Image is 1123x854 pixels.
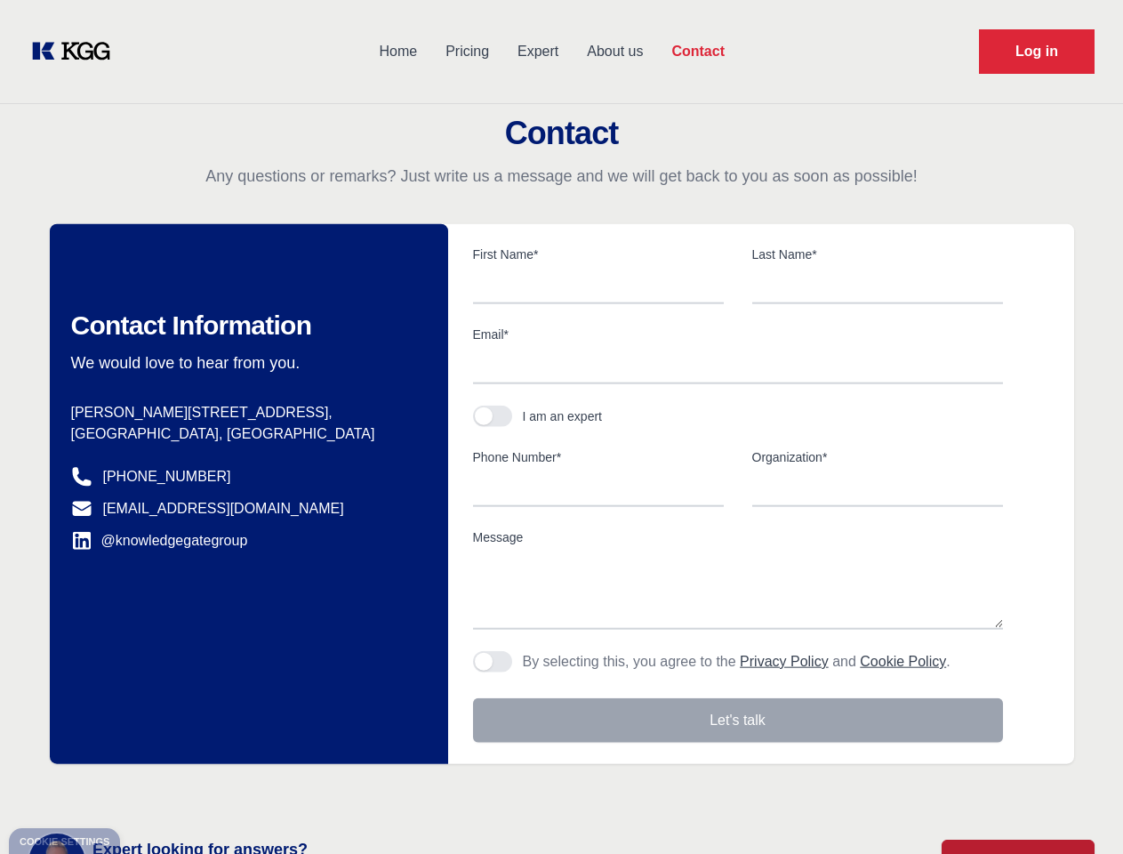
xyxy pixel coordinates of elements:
a: @knowledgegategroup [71,530,248,552]
label: Phone Number* [473,448,724,466]
p: Any questions or remarks? Just write us a message and we will get back to you as soon as possible! [21,165,1102,187]
a: Cookie Policy [860,654,946,669]
a: [EMAIL_ADDRESS][DOMAIN_NAME] [103,498,344,520]
label: First Name* [473,246,724,263]
label: Organization* [752,448,1003,466]
a: KOL Knowledge Platform: Talk to Key External Experts (KEE) [28,37,124,66]
label: Last Name* [752,246,1003,263]
label: Email* [473,326,1003,343]
iframe: Chat Widget [1034,769,1123,854]
p: We would love to hear from you. [71,352,420,374]
a: [PHONE_NUMBER] [103,466,231,487]
h2: Contact Information [71,310,420,342]
a: Request Demo [979,29,1095,74]
a: Home [365,28,431,75]
p: By selecting this, you agree to the and . [523,651,951,673]
button: Let's talk [473,698,1003,743]
p: [PERSON_NAME][STREET_ADDRESS], [71,402,420,423]
p: [GEOGRAPHIC_DATA], [GEOGRAPHIC_DATA] [71,423,420,445]
div: I am an expert [523,407,603,425]
a: About us [573,28,657,75]
h2: Contact [21,116,1102,151]
label: Message [473,528,1003,546]
a: Pricing [431,28,503,75]
a: Expert [503,28,573,75]
a: Privacy Policy [740,654,829,669]
div: Cookie settings [20,837,109,847]
a: Contact [657,28,739,75]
